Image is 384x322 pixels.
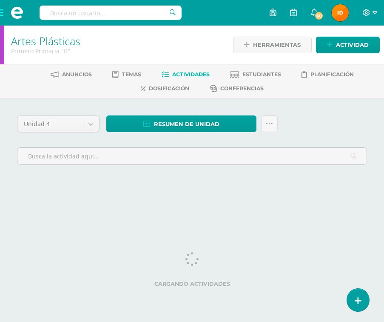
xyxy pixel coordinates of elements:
h1: Artes Plásticas [11,35,222,47]
input: Busca la actividad aquí... [17,148,367,164]
a: Artes Plásticas [11,34,80,48]
span: Dosificación [149,85,189,92]
div: Primero Primaria 'B' [11,47,222,55]
span: Anuncios [62,71,92,78]
span: 60 [314,11,324,20]
input: Busca un usuario... [40,6,182,20]
a: Planificación [302,68,354,81]
span: Actividades [172,71,210,78]
a: Herramientas [233,37,312,53]
a: Actividad [316,37,380,53]
a: Anuncios [51,68,92,81]
img: b627009eeb884ee8f26058925bf2c8d6.png [332,4,349,21]
a: Actividades [162,68,210,81]
label: Cargando actividades [17,281,367,287]
span: Resumen de unidad [154,116,219,132]
a: Dosificación [141,82,189,95]
span: Actividad [336,37,369,53]
span: Planificación [310,71,354,78]
a: Conferencias [210,82,264,95]
a: Unidad 4 [17,116,99,132]
span: Estudiantes [242,71,281,78]
a: Estudiantes [230,68,281,81]
a: Resumen de unidad [106,115,257,132]
span: Conferencias [220,85,264,92]
a: Temas [112,68,141,81]
span: Unidad 4 [24,116,77,132]
span: Temas [122,71,141,78]
span: Herramientas [253,37,301,53]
